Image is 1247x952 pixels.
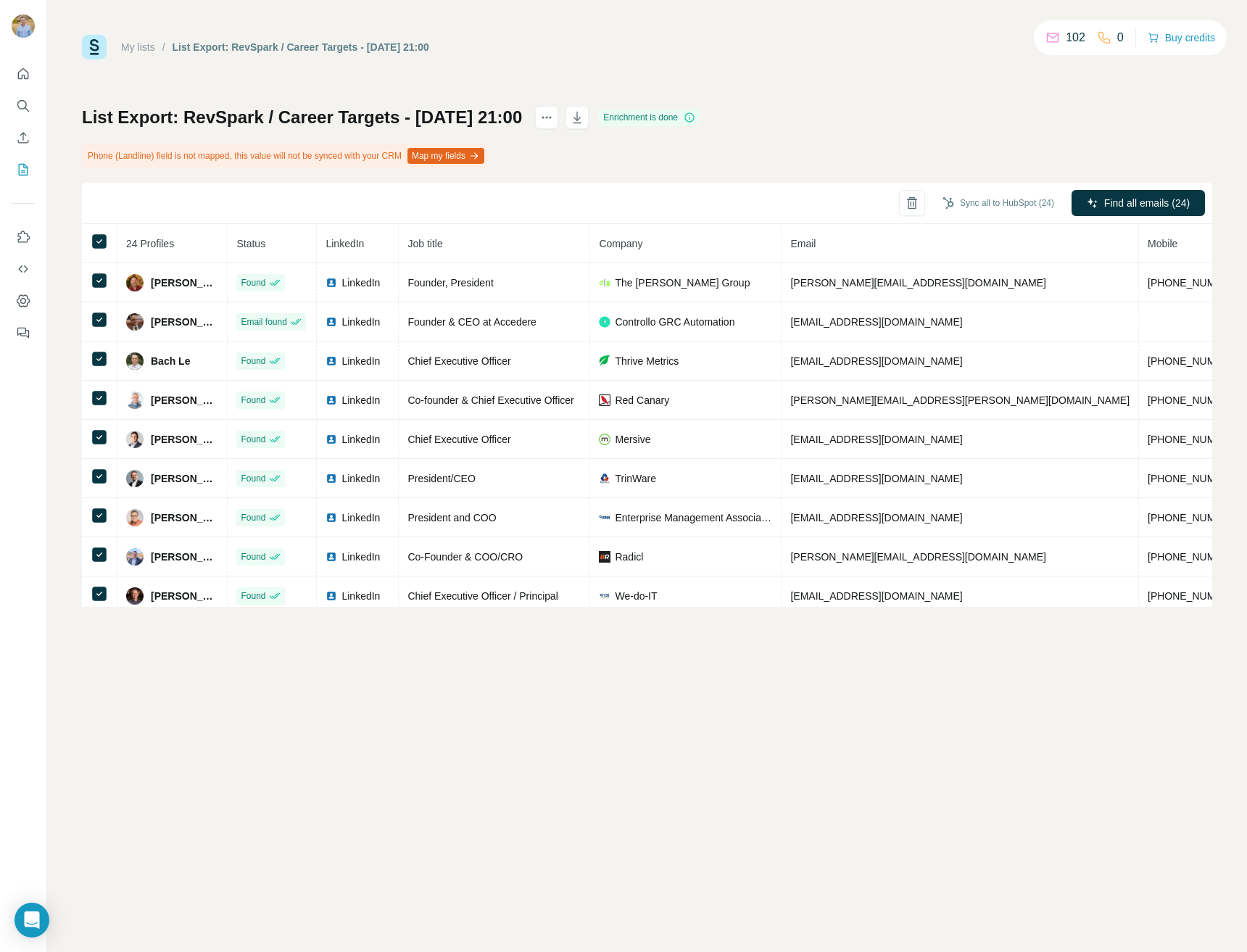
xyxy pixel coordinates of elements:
[341,354,380,368] span: LinkedIn
[790,277,1045,289] span: [PERSON_NAME][EMAIL_ADDRESS][DOMAIN_NAME]
[341,589,380,603] span: LinkedIn
[162,40,165,54] li: /
[790,512,962,523] span: [EMAIL_ADDRESS][DOMAIN_NAME]
[932,192,1064,214] button: Sync all to HubSpot (24)
[1148,473,1239,484] span: [PHONE_NUMBER]
[790,316,962,328] span: [EMAIL_ADDRESS][DOMAIN_NAME]
[14,903,49,937] div: Open Intercom Messenger
[126,431,144,448] img: Avatar
[407,394,573,406] span: Co-founder & Chief Executive Officer
[599,277,610,289] img: company-logo
[341,510,380,525] span: LinkedIn
[126,352,144,370] img: Avatar
[12,288,35,314] button: Dashboard
[407,551,523,563] span: Co-Founder & COO/CRO
[599,473,610,484] img: company-logo
[341,471,380,486] span: LinkedIn
[82,35,107,59] img: Surfe Logo
[121,41,155,53] a: My lists
[126,470,144,487] img: Avatar
[151,315,218,329] span: [PERSON_NAME]
[151,589,218,603] span: [PERSON_NAME]
[407,355,510,367] span: Chief Executive Officer
[790,434,962,445] span: [EMAIL_ADDRESS][DOMAIN_NAME]
[12,256,35,282] button: Use Surfe API
[241,315,286,328] span: Email found
[1117,29,1124,46] p: 0
[241,355,265,368] span: Found
[151,393,218,407] span: [PERSON_NAME]
[615,510,772,525] span: Enterprise Management Associates Inc
[599,512,610,523] img: company-logo
[1148,277,1239,289] span: [PHONE_NUMBER]
[241,433,265,446] span: Found
[599,590,610,602] img: company-logo
[599,316,610,328] img: company-logo
[1148,590,1239,602] span: [PHONE_NUMBER]
[12,125,35,151] button: Enrich CSV
[151,550,218,564] span: [PERSON_NAME]
[326,316,337,328] img: LinkedIn logo
[407,434,510,445] span: Chief Executive Officer
[326,277,337,289] img: LinkedIn logo
[1148,434,1239,445] span: [PHONE_NUMBER]
[236,238,265,249] span: Status
[82,144,487,168] div: Phone (Landline) field is not mapped, this value will not be synced with your CRM
[1072,190,1205,216] button: Find all emails (24)
[151,354,190,368] span: Bach Le
[790,238,816,249] span: Email
[615,276,750,290] span: The [PERSON_NAME] Group
[790,394,1130,406] span: [PERSON_NAME][EMAIL_ADDRESS][PERSON_NAME][DOMAIN_NAME]
[1148,355,1239,367] span: [PHONE_NUMBER]
[599,394,610,406] img: company-logo
[1148,512,1239,523] span: [PHONE_NUMBER]
[151,276,218,290] span: [PERSON_NAME]
[12,157,35,183] button: My lists
[151,471,218,486] span: [PERSON_NAME]
[599,434,610,445] img: company-logo
[407,148,484,164] button: Map my fields
[326,512,337,523] img: LinkedIn logo
[241,511,265,524] span: Found
[126,548,144,566] img: Avatar
[241,472,265,485] span: Found
[12,320,35,346] button: Feedback
[790,551,1045,563] span: [PERSON_NAME][EMAIL_ADDRESS][DOMAIN_NAME]
[241,589,265,603] span: Found
[241,550,265,563] span: Found
[615,393,669,407] span: Red Canary
[615,471,656,486] span: TrinWare
[12,61,35,87] button: Quick start
[12,224,35,250] button: Use Surfe on LinkedIn
[407,277,493,289] span: Founder, President
[126,392,144,409] img: Avatar
[341,432,380,447] span: LinkedIn
[615,432,650,447] span: Mersive
[126,313,144,331] img: Avatar
[12,15,35,38] img: Avatar
[615,354,679,368] span: Thrive Metrics
[82,106,522,129] h1: List Export: RevSpark / Career Targets - [DATE] 21:00
[173,40,429,54] div: List Export: RevSpark / Career Targets - [DATE] 21:00
[326,238,364,249] span: LinkedIn
[341,550,380,564] span: LinkedIn
[599,355,610,367] img: company-logo
[326,434,337,445] img: LinkedIn logo
[615,315,734,329] span: Controllo GRC Automation
[1104,196,1190,210] span: Find all emails (24)
[1148,238,1177,249] span: Mobile
[1148,394,1239,406] span: [PHONE_NUMBER]
[326,551,337,563] img: LinkedIn logo
[615,550,643,564] span: Radicl
[1148,551,1239,563] span: [PHONE_NUMBER]
[407,473,475,484] span: President/CEO
[151,432,218,447] span: [PERSON_NAME]
[326,590,337,602] img: LinkedIn logo
[341,315,380,329] span: LinkedIn
[1066,29,1085,46] p: 102
[126,509,144,526] img: Avatar
[326,394,337,406] img: LinkedIn logo
[407,590,558,602] span: Chief Executive Officer / Principal
[790,355,962,367] span: [EMAIL_ADDRESS][DOMAIN_NAME]
[790,473,962,484] span: [EMAIL_ADDRESS][DOMAIN_NAME]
